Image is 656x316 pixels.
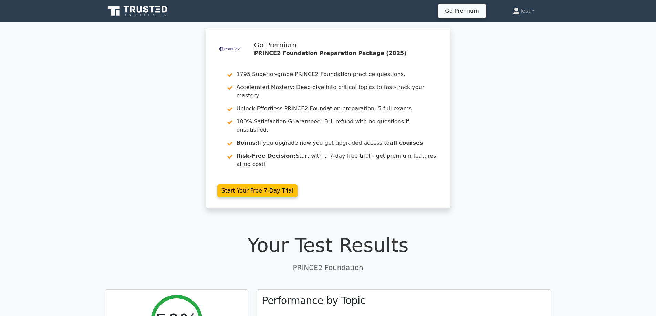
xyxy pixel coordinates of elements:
a: Go Premium [441,6,483,15]
h1: Your Test Results [105,233,551,257]
h3: Performance by Topic [262,295,366,307]
p: PRINCE2 Foundation [105,262,551,273]
a: Start Your Free 7-Day Trial [217,184,298,197]
a: Test [496,4,551,18]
